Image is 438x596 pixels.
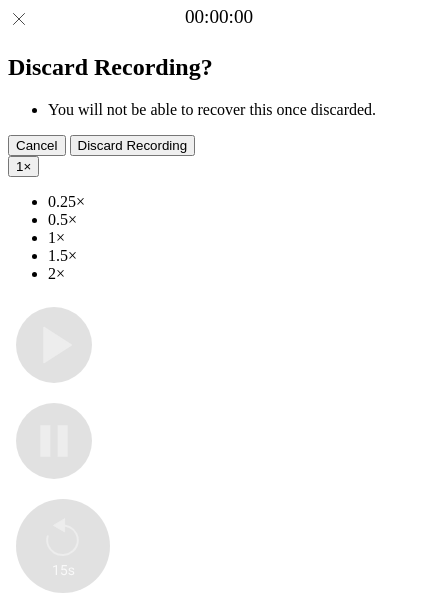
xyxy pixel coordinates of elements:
li: 1.5× [48,247,430,265]
button: Cancel [8,135,66,156]
button: Discard Recording [70,135,196,156]
li: 2× [48,265,430,283]
button: 1× [8,156,39,177]
li: 0.25× [48,193,430,211]
h2: Discard Recording? [8,54,430,81]
li: 1× [48,229,430,247]
li: 0.5× [48,211,430,229]
span: 1 [16,159,23,174]
a: 00:00:00 [185,6,253,28]
li: You will not be able to recover this once discarded. [48,101,430,119]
